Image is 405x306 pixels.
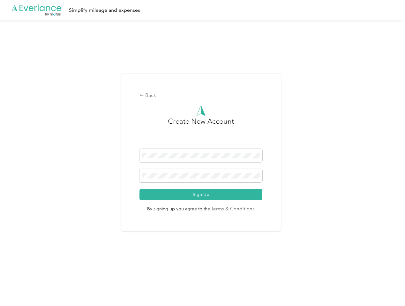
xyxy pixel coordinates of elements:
[139,200,262,213] span: By signing up you agree to the
[210,206,255,213] a: Terms & Conditions
[69,6,140,14] div: Simplify mileage and expenses
[168,116,234,149] h3: Create New Account
[139,189,262,200] button: Sign Up
[139,92,262,99] div: Back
